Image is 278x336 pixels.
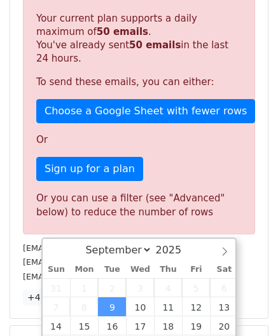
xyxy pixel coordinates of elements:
span: September 8, 2025 [70,297,98,316]
span: September 1, 2025 [70,278,98,297]
a: Choose a Google Sheet with fewer rows [36,99,255,123]
span: Mon [70,265,98,274]
span: September 11, 2025 [154,297,182,316]
strong: 50 emails [129,39,181,51]
small: [EMAIL_ADDRESS][DOMAIN_NAME] [23,257,165,267]
input: Year [152,244,198,256]
span: September 17, 2025 [126,316,154,335]
span: September 14, 2025 [43,316,71,335]
span: Sun [43,265,71,274]
p: Your current plan supports a daily maximum of . You've already sent in the last 24 hours. [36,12,242,65]
span: Tue [98,265,126,274]
a: +47 more [23,290,76,306]
span: Thu [154,265,182,274]
small: [EMAIL_ADDRESS][DOMAIN_NAME] [23,272,165,281]
a: Sign up for a plan [36,157,143,181]
span: September 10, 2025 [126,297,154,316]
span: September 9, 2025 [98,297,126,316]
span: Sat [210,265,238,274]
span: September 7, 2025 [43,297,71,316]
span: September 19, 2025 [182,316,210,335]
span: September 13, 2025 [210,297,238,316]
iframe: Chat Widget [214,275,278,336]
span: Wed [126,265,154,274]
span: September 5, 2025 [182,278,210,297]
span: September 20, 2025 [210,316,238,335]
span: September 6, 2025 [210,278,238,297]
div: Or you can use a filter (see "Advanced" below) to reduce the number of rows [36,191,242,220]
span: August 31, 2025 [43,278,71,297]
span: September 4, 2025 [154,278,182,297]
span: September 3, 2025 [126,278,154,297]
strong: 50 emails [97,26,148,37]
span: September 12, 2025 [182,297,210,316]
span: September 18, 2025 [154,316,182,335]
span: September 16, 2025 [98,316,126,335]
span: September 15, 2025 [70,316,98,335]
small: [EMAIL_ADDRESS][DOMAIN_NAME] [23,243,165,253]
span: Fri [182,265,210,274]
p: Or [36,133,242,147]
p: To send these emails, you can either: [36,76,242,89]
span: September 2, 2025 [98,278,126,297]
